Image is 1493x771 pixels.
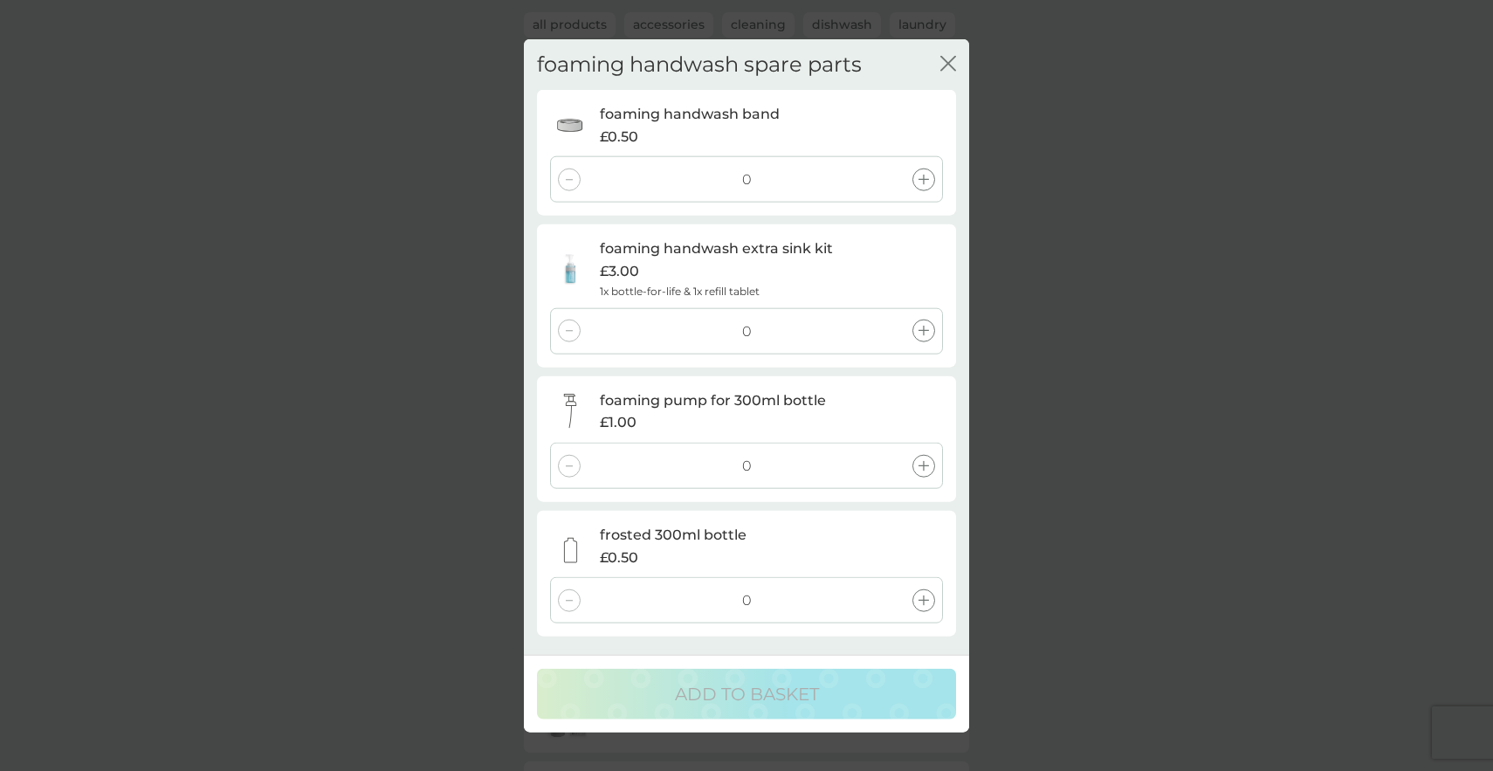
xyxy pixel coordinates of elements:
[675,680,819,708] p: ADD TO BASKET
[554,528,588,563] img: frosted 300ml bottle
[537,669,956,719] button: ADD TO BASKET
[600,126,638,148] span: £0.50
[550,251,591,286] img: foaming handwash extra sink kit
[600,237,833,260] p: foaming handwash extra sink kit
[600,389,826,412] p: foaming pump for 300ml bottle
[742,454,752,477] p: 0
[600,260,639,283] span: £3.00
[600,411,636,434] span: £1.00
[940,55,956,73] button: close
[600,282,760,299] p: 1x bottle-for-life & 1x refill tablet
[742,589,752,612] p: 0
[553,108,588,143] img: foaming handwash band
[742,320,752,342] p: 0
[553,394,588,429] img: foaming pump for 300ml bottle
[600,103,780,126] p: foaming handwash band
[600,546,638,568] span: £0.50
[600,524,746,547] p: frosted 300ml bottle
[537,52,862,77] h2: foaming handwash spare parts
[742,169,752,191] p: 0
